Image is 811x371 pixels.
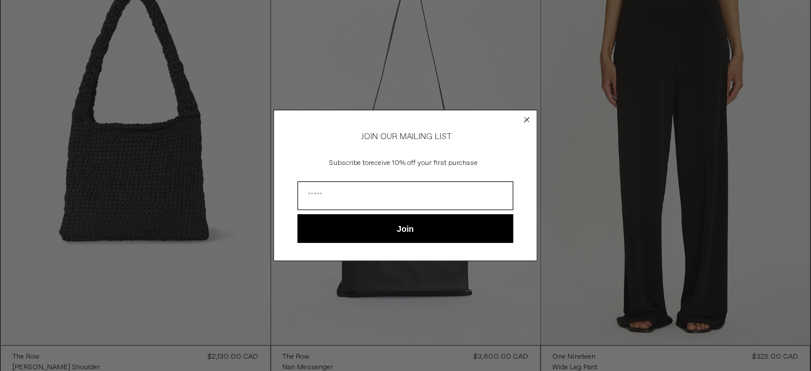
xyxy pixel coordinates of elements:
button: Close dialog [521,114,533,126]
span: receive 10% off your first purchase [369,158,478,168]
input: Email [298,181,513,210]
span: JOIN OUR MAILING LIST [359,131,452,142]
button: Join [298,214,513,243]
span: Subscribe to [330,158,369,168]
